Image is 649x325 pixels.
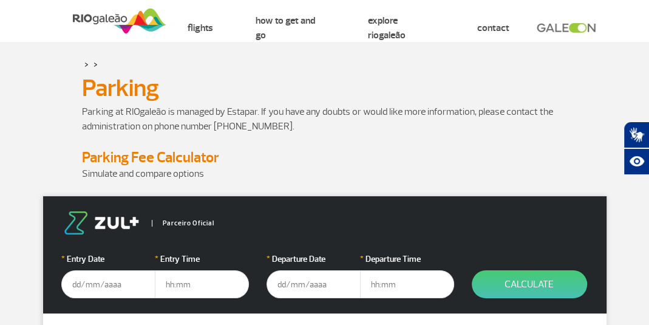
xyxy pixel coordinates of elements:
[360,253,454,265] label: Departure Time
[472,270,587,298] button: Calculate
[188,22,213,34] a: Flights
[624,148,649,175] button: Abrir recursos assistivos.
[360,270,454,298] input: hh:mm
[82,78,568,98] h1: Parking
[82,104,568,134] p: Parking at RIOgaleão is managed by Estapar. If you have any doubts or would like more information...
[624,121,649,175] div: Plugin de acessibilidade da Hand Talk.
[93,57,98,71] a: >
[155,270,249,298] input: hh:mm
[82,148,568,166] h4: Parking Fee Calculator
[624,121,649,148] button: Abrir tradutor de língua de sinais.
[155,253,249,265] label: Entry Time
[256,15,315,41] a: How to get and go
[267,270,361,298] input: dd/mm/aaaa
[367,15,405,41] a: Explore RIOgaleão
[84,57,89,71] a: >
[267,253,361,265] label: Departure Date
[61,270,155,298] input: dd/mm/aaaa
[82,166,568,181] p: Simulate and compare options
[61,253,155,265] label: Entry Date
[477,22,509,34] a: Contact
[152,220,214,227] span: Parceiro Oficial
[61,211,141,234] img: logo-zul.png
